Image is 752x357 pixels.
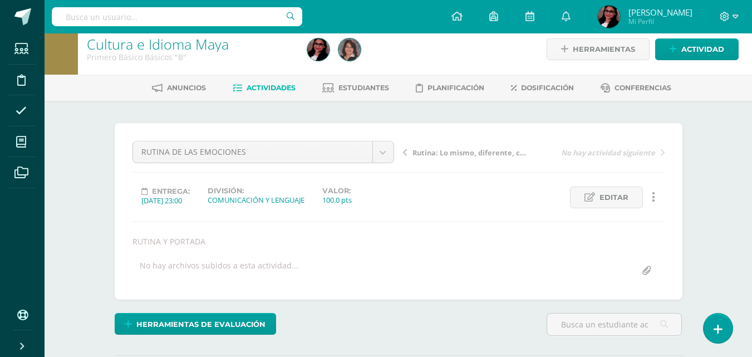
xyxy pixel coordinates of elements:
span: Dosificación [521,84,574,92]
span: No hay actividad siguiente [561,148,655,158]
div: No hay archivos subidos a esta actividad... [140,260,298,282]
label: Valor: [322,187,352,195]
img: 1f29bb17d9c371b7859f6d82ae88f7d4.png [598,6,620,28]
a: Cultura e Idioma Maya [87,35,229,53]
input: Busca un estudiante aquí... [547,314,681,335]
a: Herramientas [547,38,650,60]
a: Planificación [416,79,484,97]
span: Rutina: Lo mismo, diferente, conectar, participar. Cultura ladina [412,148,530,158]
span: Conferencias [615,84,671,92]
a: Herramientas de evaluación [115,313,276,335]
img: 1f29bb17d9c371b7859f6d82ae88f7d4.png [307,38,330,61]
img: a4bb9d359e5d5e4554d6bc0912f995f6.png [338,38,361,61]
input: Busca un usuario... [52,7,302,26]
span: Actividades [247,84,296,92]
span: Herramientas [573,39,635,60]
span: Actividad [681,39,724,60]
span: [PERSON_NAME] [628,7,692,18]
span: Planificación [427,84,484,92]
div: 100.0 pts [322,195,352,205]
span: Mi Perfil [628,17,692,26]
div: COMUNICACIÓN Y LENGUAJE [208,195,304,205]
a: RUTINA DE LAS EMOCIONES [133,141,394,163]
h1: Cultura e Idioma Maya [87,36,294,52]
div: RUTINA Y PORTADA [128,236,669,247]
a: Conferencias [601,79,671,97]
div: [DATE] 23:00 [141,195,190,206]
span: Entrega: [152,187,190,195]
a: Estudiantes [322,79,389,97]
a: Anuncios [152,79,206,97]
span: RUTINA DE LAS EMOCIONES [141,141,364,163]
span: Herramientas de evaluación [136,314,266,335]
span: Estudiantes [338,84,389,92]
a: Dosificación [511,79,574,97]
div: Primero Básico Básicos 'B' [87,52,294,62]
a: Actividades [233,79,296,97]
span: Anuncios [167,84,206,92]
span: Editar [599,187,628,208]
a: Actividad [655,38,739,60]
label: División: [208,187,304,195]
a: Rutina: Lo mismo, diferente, conectar, participar. Cultura ladina [403,146,534,158]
